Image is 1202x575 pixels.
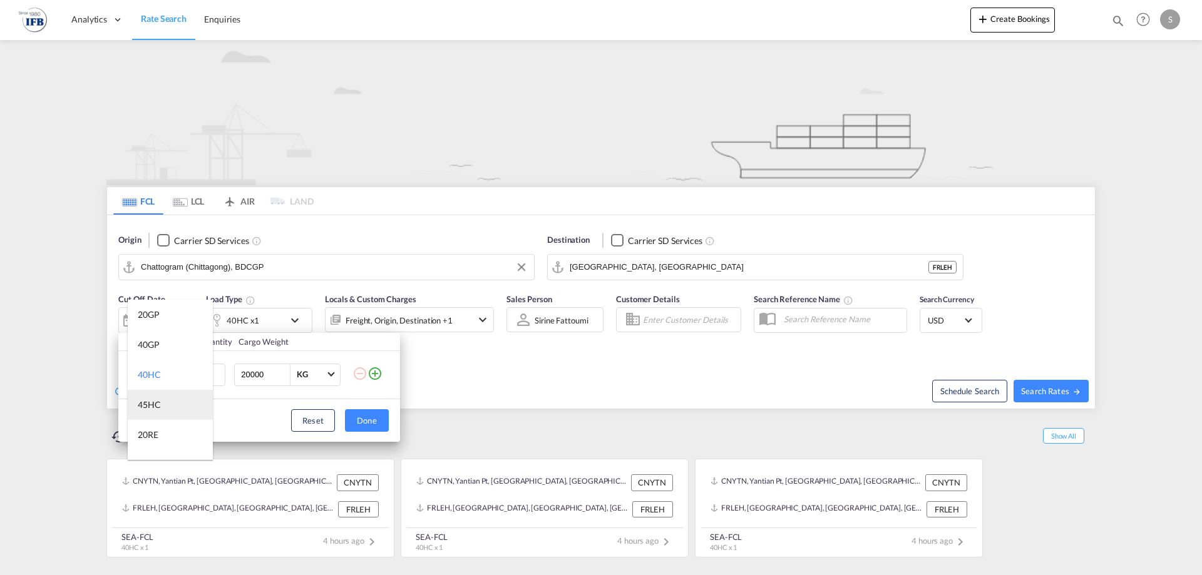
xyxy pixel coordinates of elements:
div: 20RE [138,429,158,441]
div: 40HC [138,369,161,381]
div: 40GP [138,338,160,351]
div: 40RE [138,459,158,471]
div: 20GP [138,308,160,321]
div: 45HC [138,399,161,411]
